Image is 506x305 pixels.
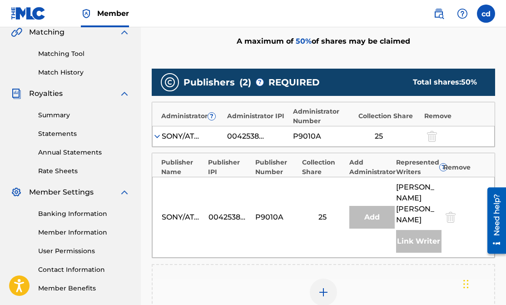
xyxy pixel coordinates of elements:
[457,8,468,19] img: help
[296,37,312,45] span: 50 %
[38,209,130,219] a: Banking Information
[227,111,288,121] div: Administrator IPI
[302,158,344,177] div: Collection Share
[11,187,22,198] img: Member Settings
[38,148,130,157] a: Annual Statements
[153,132,162,141] img: expand-cell-toggle
[433,8,444,19] img: search
[119,88,130,99] img: expand
[38,110,130,120] a: Summary
[161,111,223,121] div: Administrator
[255,158,298,177] div: Publisher Number
[161,158,203,177] div: Publisher Name
[97,8,129,19] span: Member
[239,75,251,89] span: ( 2 )
[38,228,130,237] a: Member Information
[164,77,175,88] img: publishers
[38,265,130,275] a: Contact Information
[152,18,495,64] div: A maximum of of shares may be claimed
[29,88,63,99] span: Royalties
[38,284,130,293] a: Member Benefits
[440,164,447,171] span: ?
[481,181,506,259] iframe: Resource Center
[184,75,235,89] span: Publishers
[430,5,448,23] a: Public Search
[396,182,438,225] span: [PERSON_NAME] [PERSON_NAME]
[38,68,130,77] a: Match History
[38,49,130,59] a: Matching Tool
[119,27,130,38] img: expand
[443,163,486,172] div: Remove
[293,107,354,126] div: Administrator Number
[349,158,392,177] div: Add Administrator
[463,270,469,298] div: Drag
[453,5,471,23] div: Help
[256,79,263,86] span: ?
[38,166,130,176] a: Rate Sheets
[358,111,420,121] div: Collection Share
[11,7,46,20] img: MLC Logo
[38,129,130,139] a: Statements
[477,5,495,23] div: User Menu
[461,78,477,86] span: 50 %
[81,8,92,19] img: Top Rightsholder
[413,77,477,88] div: Total shares:
[461,261,506,305] iframe: Chat Widget
[38,246,130,256] a: User Permissions
[318,287,329,298] img: add
[11,88,22,99] img: Royalties
[11,27,22,38] img: Matching
[208,158,250,177] div: Publisher IPI
[119,187,130,198] img: expand
[396,158,438,177] div: Represented Writers
[208,113,215,120] span: ?
[29,187,94,198] span: Member Settings
[268,75,320,89] span: REQUIRED
[29,27,64,38] span: Matching
[424,111,486,121] div: Remove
